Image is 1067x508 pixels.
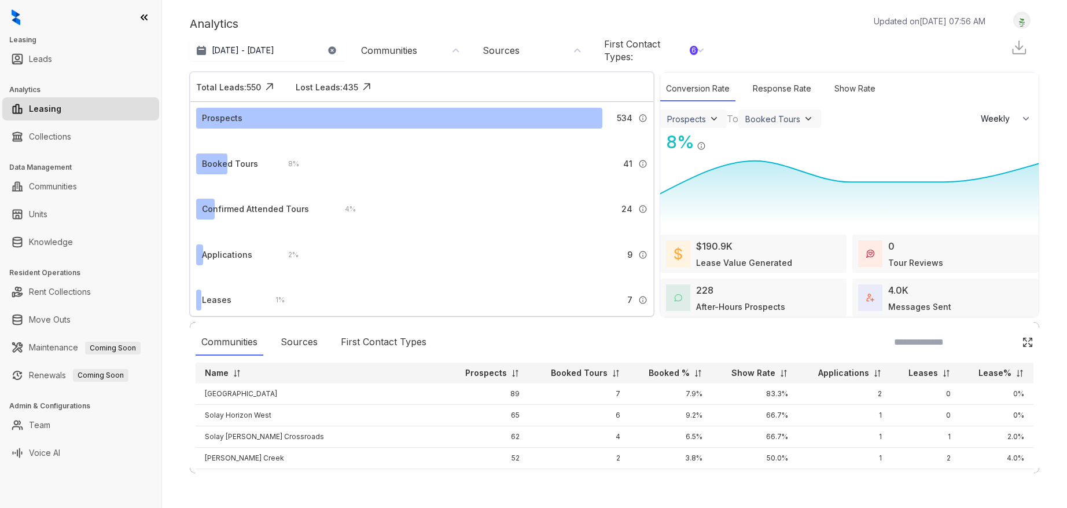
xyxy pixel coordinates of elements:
[465,367,507,379] p: Prospects
[277,158,299,170] div: 8 %
[797,383,891,405] td: 2
[978,367,1011,379] p: Lease%
[747,76,817,101] div: Response Rate
[190,40,346,61] button: [DATE] - [DATE]
[960,426,1033,448] td: 2.0%
[29,175,77,198] a: Communities
[638,250,647,260] img: Info
[275,329,323,356] div: Sources
[891,448,961,469] td: 2
[797,469,891,491] td: 1
[446,383,529,405] td: 89
[908,367,938,379] p: Leases
[196,329,263,356] div: Communities
[29,414,50,437] a: Team
[2,97,159,120] li: Leasing
[277,248,299,261] div: 2 %
[891,405,961,426] td: 0
[9,401,161,411] h3: Admin & Configurations
[797,405,891,426] td: 1
[2,308,159,331] li: Move Outs
[9,85,161,95] h3: Analytics
[960,469,1033,491] td: 8.0%
[891,426,961,448] td: 1
[446,469,529,491] td: 51
[202,248,252,261] div: Applications
[630,469,712,491] td: 5.9%
[196,405,446,426] td: Solay Horizon West
[712,469,797,491] td: 33.3%
[511,369,520,378] img: sorting
[196,426,446,448] td: Solay [PERSON_NAME] Crossroads
[483,44,520,57] div: Sources
[660,76,735,101] div: Conversion Rate
[202,158,258,170] div: Booked Tours
[604,38,698,63] div: First Contact Types :
[335,329,432,356] div: First Contact Types
[696,239,733,253] div: $190.9K
[29,125,71,148] a: Collections
[202,112,242,125] div: Prospects
[12,9,20,25] img: logo
[998,337,1007,347] img: SearchIcon
[2,47,159,71] li: Leads
[727,112,738,126] div: To
[264,294,285,306] div: 1 %
[361,44,417,57] div: Communities
[960,448,1033,469] td: 4.0%
[942,369,951,378] img: sorting
[85,342,141,354] span: Coming Soon
[960,383,1033,405] td: 0%
[630,383,712,405] td: 7.9%
[623,158,632,170] span: 41
[779,369,788,378] img: sorting
[529,469,629,491] td: 3
[446,448,529,469] td: 52
[9,35,161,45] h3: Leasing
[712,383,797,405] td: 83.3%
[797,448,891,469] td: 1
[708,113,720,125] img: ViewFilterArrow
[529,405,629,426] td: 6
[960,405,1033,426] td: 0%
[446,405,529,426] td: 65
[202,294,231,306] div: Leases
[674,294,682,302] img: AfterHoursConversations
[818,367,869,379] p: Applications
[891,383,961,405] td: 0
[2,175,159,198] li: Communities
[712,426,797,448] td: 66.7%
[212,45,274,56] p: [DATE] - [DATE]
[981,113,1016,125] span: Weekly
[446,426,529,448] td: 62
[2,441,159,465] li: Voice AI
[630,426,712,448] td: 6.5%
[2,414,159,437] li: Team
[667,114,706,124] div: Prospects
[674,247,682,261] img: LeaseValue
[638,159,647,169] img: Info
[797,426,891,448] td: 1
[873,369,882,378] img: sorting
[2,125,159,148] li: Collections
[29,231,73,254] a: Knowledge
[888,239,895,253] div: 0
[29,203,47,226] a: Units
[660,129,694,155] div: 8 %
[202,203,309,215] div: Confirmed Attended Tours
[712,405,797,426] td: 66.7%
[690,46,698,55] div: 6
[888,257,943,269] div: Tour Reviews
[196,469,446,491] td: Linz of Viera
[745,114,800,124] div: Booked Tours
[529,448,629,469] td: 2
[866,294,874,302] img: TotalFum
[1014,14,1030,27] img: UserAvatar
[29,364,128,387] a: RenewalsComing Soon
[1010,39,1028,56] img: Download
[2,203,159,226] li: Units
[1022,337,1033,348] img: Click Icon
[649,367,690,379] p: Booked %
[29,97,61,120] a: Leasing
[974,108,1039,129] button: Weekly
